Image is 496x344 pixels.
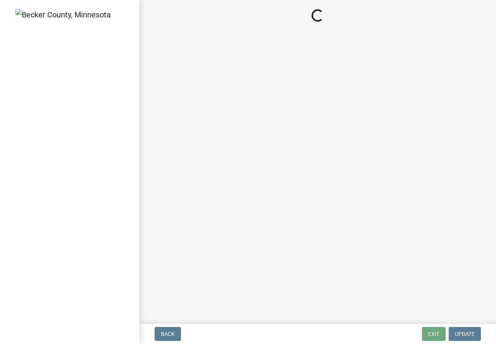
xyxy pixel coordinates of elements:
[161,331,175,337] span: Back
[422,327,446,341] button: Exit
[449,327,481,341] button: Update
[455,331,475,337] span: Update
[15,9,111,21] img: Becker County, Minnesota
[155,327,181,341] button: Back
